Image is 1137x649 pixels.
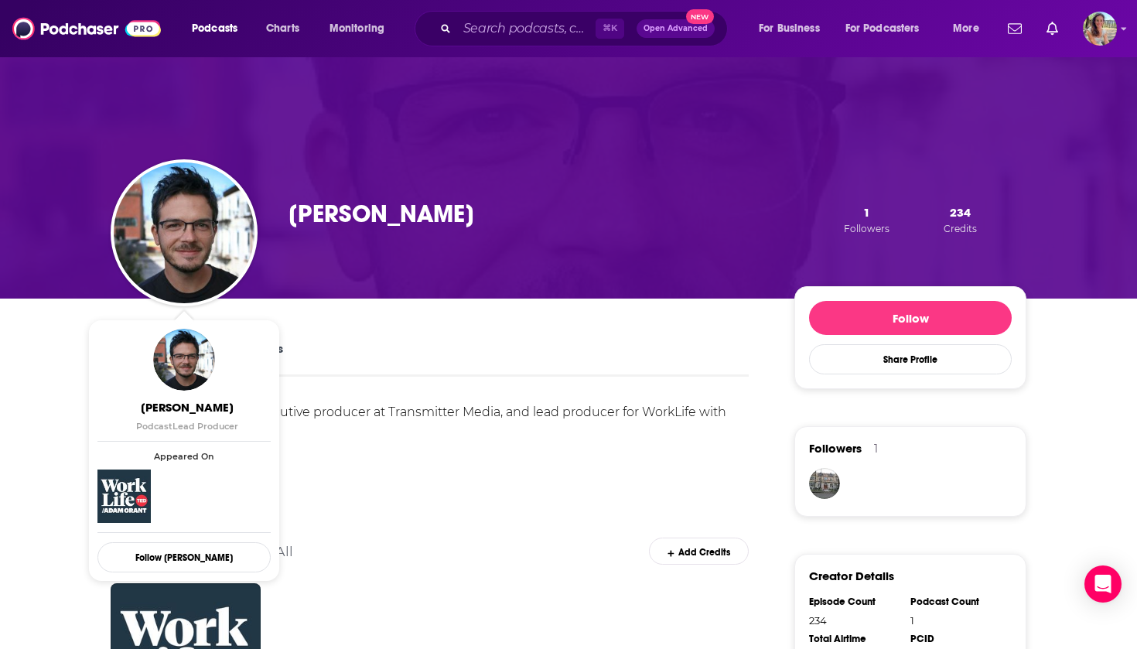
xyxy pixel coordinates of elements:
div: Open Intercom Messenger [1084,565,1122,603]
button: open menu [835,16,942,41]
div: 1 [874,442,878,456]
span: For Business [759,18,820,39]
span: Charts [266,18,299,39]
h1: [PERSON_NAME] [289,199,474,229]
div: 234 [809,614,900,627]
span: Logged in as ashtonwikstrom [1083,12,1117,46]
span: 1 [863,205,870,220]
button: 1Followers [839,204,894,235]
button: open menu [319,16,405,41]
span: Followers [844,223,889,234]
img: Podchaser - Follow, Share and Rate Podcasts [12,14,161,43]
button: Open AdvancedNew [637,19,715,38]
a: Show notifications dropdown [1002,15,1028,42]
img: Multi-Media [809,468,840,499]
a: Add Credits [649,538,749,565]
span: [PERSON_NAME] [101,400,274,415]
button: Show profile menu [1083,12,1117,46]
button: Share Profile [809,344,1012,374]
button: 234Credits [939,204,982,235]
div: 1 [910,614,1002,627]
span: 234 [950,205,971,220]
h3: Creator Details [809,569,894,583]
button: Follow [809,301,1012,335]
span: Open Advanced [644,25,708,32]
button: open menu [181,16,258,41]
span: ⌘ K [596,19,624,39]
span: Monitoring [329,18,384,39]
img: Dan O'Donnell [153,329,215,391]
div: Episode Count [809,596,900,608]
a: [PERSON_NAME]PodcastLead Producer [101,400,274,432]
div: PCID [910,633,1002,645]
div: [PERSON_NAME] is an executive producer at Transmitter Media, and lead producer for WorkLife with ... [111,405,729,441]
img: Dan O'Donnell [114,162,254,303]
button: Follow [PERSON_NAME] [97,542,271,572]
div: Total Airtime [809,633,900,645]
div: Podcast Count [910,596,1002,608]
span: Podcast Lead Producer [136,421,238,432]
a: Charts [256,16,309,41]
a: Show notifications dropdown [1040,15,1064,42]
span: Followers [809,441,862,456]
img: User Profile [1083,12,1117,46]
div: Search podcasts, credits, & more... [429,11,743,46]
img: Worklife with Adam Grant [97,470,151,523]
span: More [953,18,979,39]
span: For Podcasters [845,18,920,39]
input: Search podcasts, credits, & more... [457,16,596,41]
button: open menu [748,16,839,41]
span: Podcasts [192,18,237,39]
span: New [686,9,714,24]
span: Credits [944,223,977,234]
span: Appeared On [97,451,271,462]
button: open menu [942,16,999,41]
